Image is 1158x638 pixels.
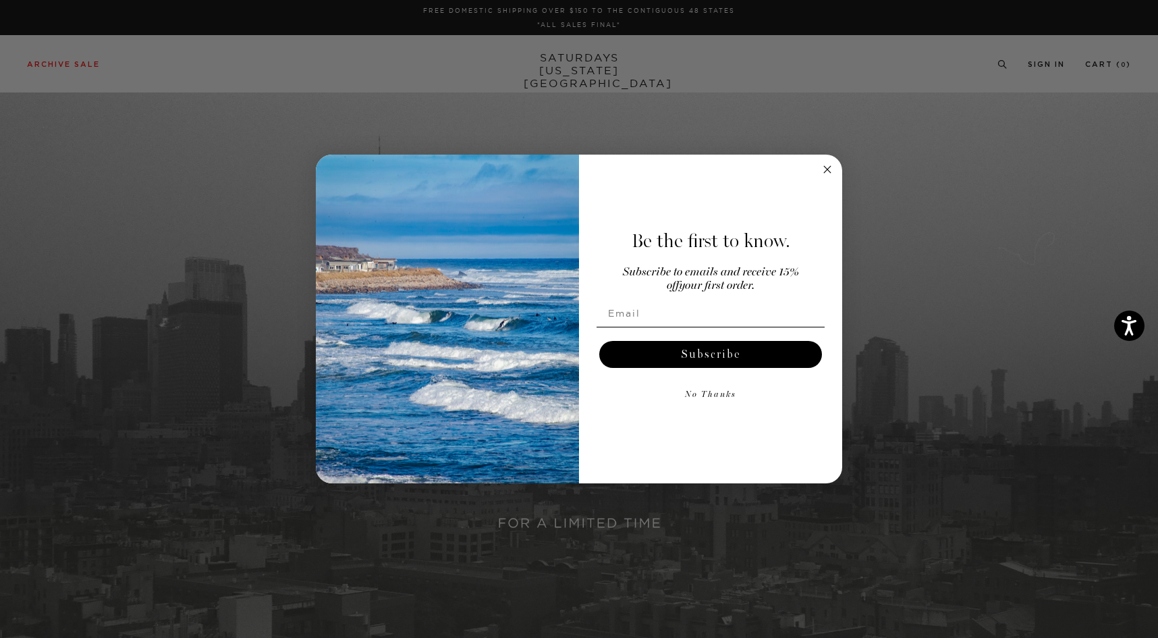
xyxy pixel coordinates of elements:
span: your first order. [679,280,754,292]
span: Be the first to know. [632,230,790,252]
button: Subscribe [599,341,822,368]
span: Subscribe to emails and receive 15% [623,267,799,278]
button: Close dialog [819,161,835,178]
button: No Thanks [597,381,825,408]
span: off [667,280,679,292]
input: Email [597,300,825,327]
img: 125c788d-000d-4f3e-b05a-1b92b2a23ec9.jpeg [316,155,579,484]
